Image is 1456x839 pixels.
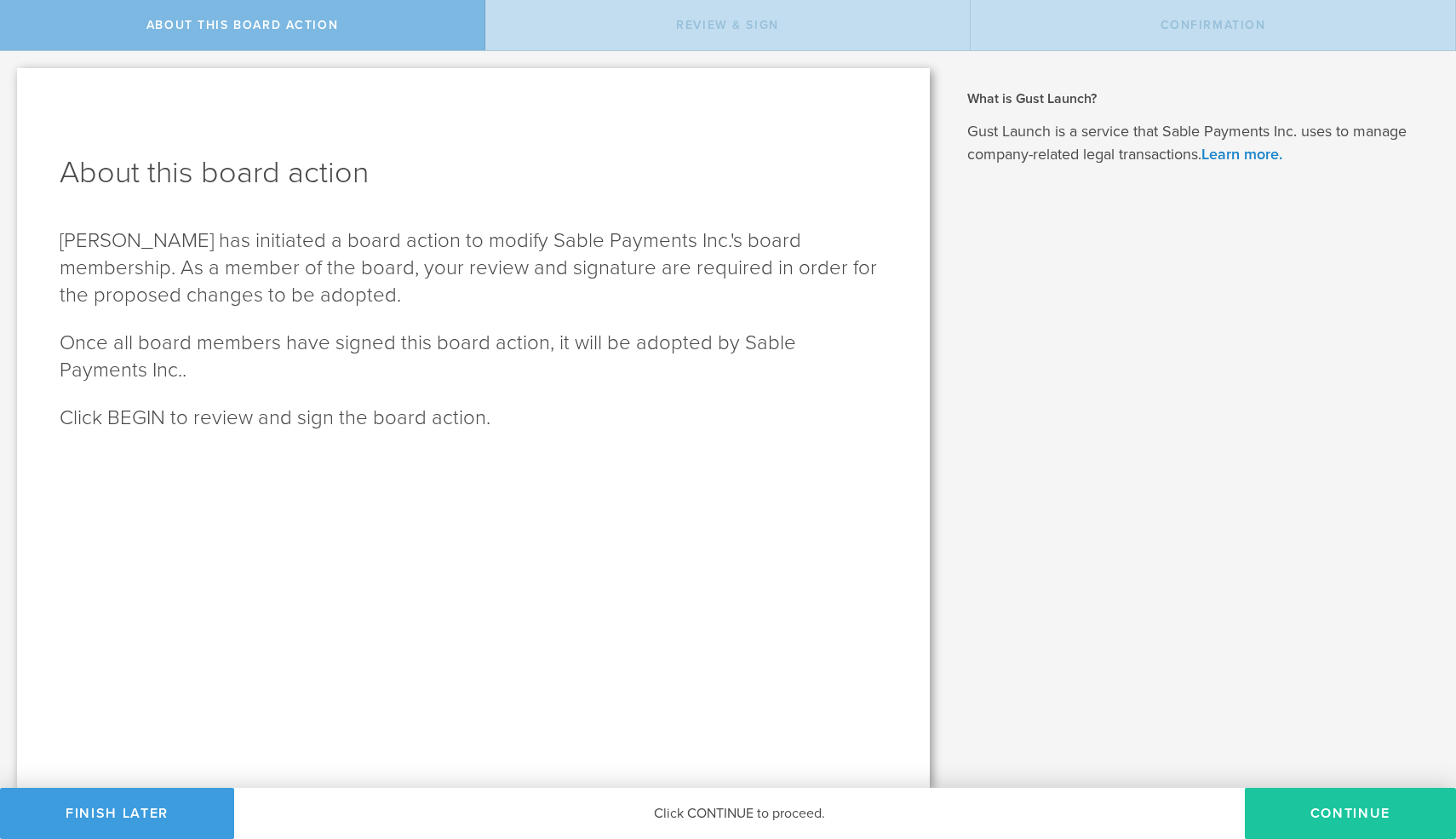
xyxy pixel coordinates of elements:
a: Learn more. [1201,145,1282,164]
span: Confirmation [1161,18,1266,32]
div: Click CONTINUE to proceed. [234,788,1245,839]
p: Gust Launch is a service that Sable Payments Inc. uses to manage company-related legal transactions. [967,120,1431,166]
span: About this Board Action [146,18,338,32]
h1: About this board action [60,152,887,193]
p: Click BEGIN to review and sign the board action. [60,405,887,432]
p: Once all board members have signed this board action, it will be adopted by Sable Payments Inc.. [60,330,887,384]
h2: What is Gust Launch? [967,89,1431,108]
button: Continue [1245,788,1456,839]
p: [PERSON_NAME] has initiated a board action to modify Sable Payments Inc.'s board membership. As a... [60,227,887,309]
span: Review & Sign [676,18,779,32]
